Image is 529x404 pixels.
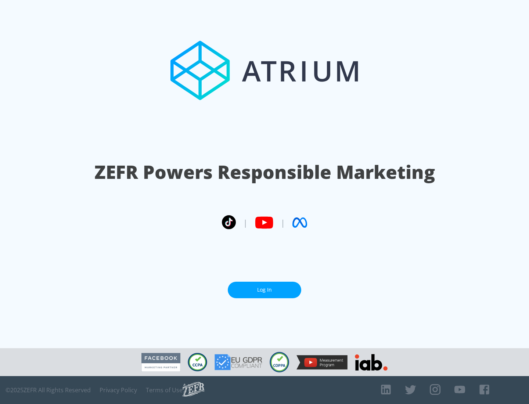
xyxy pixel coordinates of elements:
a: Terms of Use [146,386,183,394]
img: Facebook Marketing Partner [141,353,180,372]
span: | [281,217,285,228]
a: Privacy Policy [100,386,137,394]
img: CCPA Compliant [188,353,207,371]
img: GDPR Compliant [215,354,262,370]
h1: ZEFR Powers Responsible Marketing [94,159,435,185]
img: IAB [355,354,388,371]
span: | [243,217,248,228]
a: Log In [228,282,301,298]
span: © 2025 ZEFR All Rights Reserved [6,386,91,394]
img: COPPA Compliant [270,352,289,372]
img: YouTube Measurement Program [296,355,348,369]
